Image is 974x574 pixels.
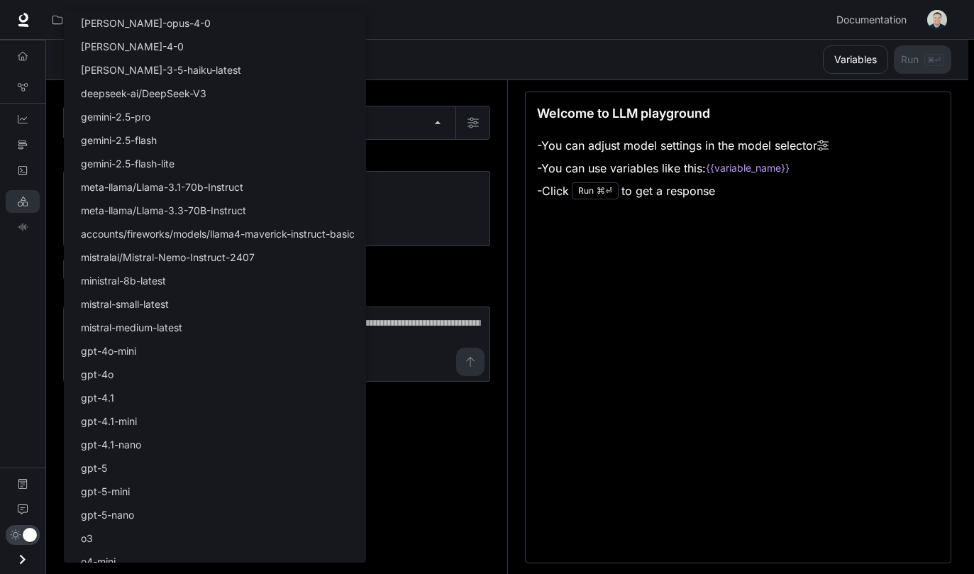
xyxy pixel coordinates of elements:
[81,507,134,522] p: gpt-5-nano
[81,109,150,124] p: gemini-2.5-pro
[81,320,182,335] p: mistral-medium-latest
[81,343,136,358] p: gpt-4o-mini
[81,390,114,405] p: gpt-4.1
[81,273,166,288] p: ministral-8b-latest
[81,437,141,452] p: gpt-4.1-nano
[81,531,93,546] p: o3
[81,554,116,569] p: o4-mini
[81,203,246,218] p: meta-llama/Llama-3.3-70B-Instruct
[81,86,206,101] p: deepseek-ai/DeepSeek-V3
[81,226,355,241] p: accounts/fireworks/models/llama4-maverick-instruct-basic
[81,297,169,311] p: mistral-small-latest
[81,180,243,194] p: meta-llama/Llama-3.1-70b-Instruct
[81,62,241,77] p: [PERSON_NAME]-3-5-haiku-latest
[81,484,130,499] p: gpt-5-mini
[81,414,137,429] p: gpt-4.1-mini
[81,133,157,148] p: gemini-2.5-flash
[81,460,107,475] p: gpt-5
[81,16,211,31] p: [PERSON_NAME]-opus-4-0
[81,367,114,382] p: gpt-4o
[81,156,175,171] p: gemini-2.5-flash-lite
[81,39,184,54] p: [PERSON_NAME]-4-0
[81,250,255,265] p: mistralai/Mistral-Nemo-Instruct-2407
